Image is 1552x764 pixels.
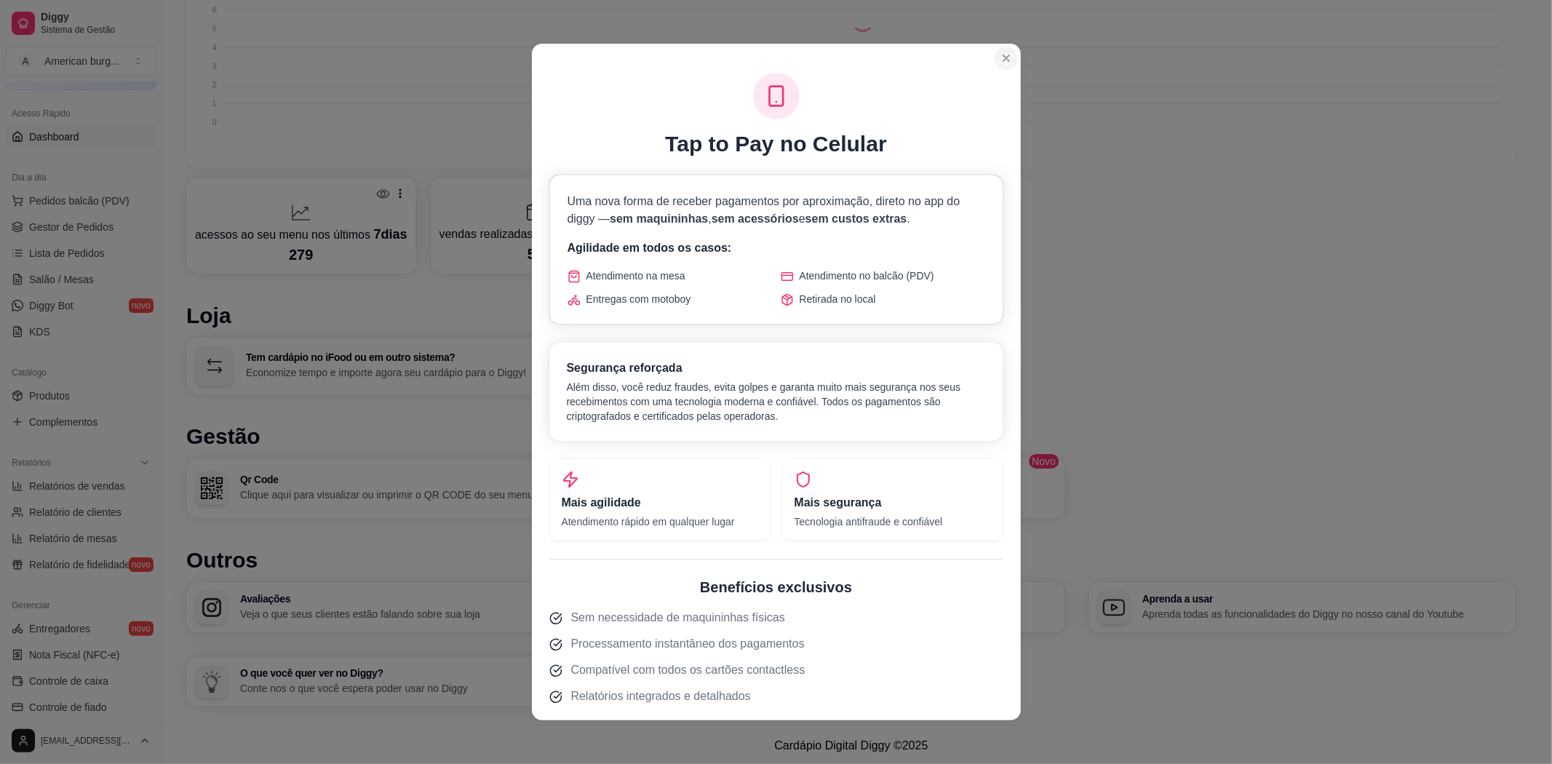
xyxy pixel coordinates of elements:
[712,212,799,225] span: sem acessórios
[800,292,876,306] span: Retirada no local
[795,494,991,512] h3: Mais segurança
[571,635,805,653] span: Processamento instantâneo dos pagamentos
[610,212,708,225] span: sem maquininhas
[567,380,986,423] p: Além disso, você reduz fraudes, evita golpes e garanta muito mais segurança nos seus recebimentos...
[567,359,986,377] h3: Segurança reforçada
[586,268,685,283] span: Atendimento na mesa
[562,494,758,512] h3: Mais agilidade
[800,268,934,283] span: Atendimento no balcão (PDV)
[795,514,991,529] p: Tecnologia antifraude e confiável
[995,47,1018,70] button: Close
[665,131,887,157] h1: Tap to Pay no Celular
[586,292,691,306] span: Entregas com motoboy
[562,514,758,529] p: Atendimento rápido em qualquer lugar
[568,193,985,228] p: Uma nova forma de receber pagamentos por aproximação, direto no app do diggy — , e .
[571,661,805,679] span: Compatível com todos os cartões contactless
[549,577,1003,597] h2: Benefícios exclusivos
[568,239,985,257] p: Agilidade em todos os casos:
[571,609,785,626] span: Sem necessidade de maquininhas físicas
[571,688,751,705] span: Relatórios integrados e detalhados
[805,212,907,225] span: sem custos extras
